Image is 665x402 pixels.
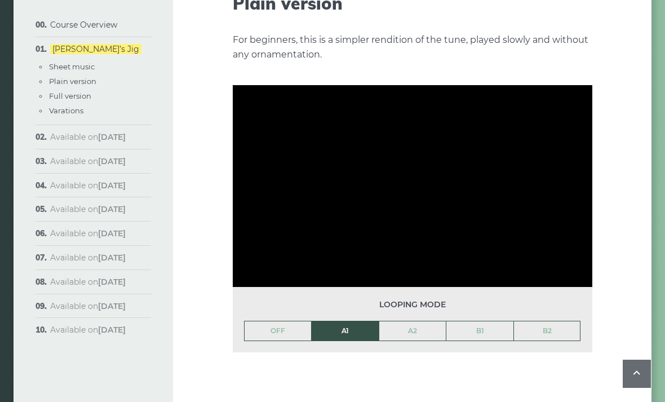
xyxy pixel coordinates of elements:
[98,277,126,287] strong: [DATE]
[50,44,141,54] a: [PERSON_NAME]’s Jig
[50,301,126,311] span: Available on
[50,20,117,30] a: Course Overview
[49,91,91,100] a: Full version
[98,132,126,142] strong: [DATE]
[50,204,126,214] span: Available on
[49,77,96,86] a: Plain version
[98,301,126,311] strong: [DATE]
[98,180,126,191] strong: [DATE]
[379,321,446,341] a: A2
[98,325,126,335] strong: [DATE]
[50,325,126,335] span: Available on
[98,228,126,238] strong: [DATE]
[98,156,126,166] strong: [DATE]
[244,298,581,311] span: Looping mode
[50,180,126,191] span: Available on
[98,204,126,214] strong: [DATE]
[49,106,83,115] a: Varations
[50,253,126,263] span: Available on
[50,156,126,166] span: Available on
[245,321,312,341] a: OFF
[446,321,513,341] a: B1
[233,33,592,62] p: For beginners, this is a simpler rendition of the tune, played slowly and without any ornamentation.
[50,277,126,287] span: Available on
[50,132,126,142] span: Available on
[98,253,126,263] strong: [DATE]
[50,228,126,238] span: Available on
[49,62,95,71] a: Sheet music
[514,321,580,341] a: B2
